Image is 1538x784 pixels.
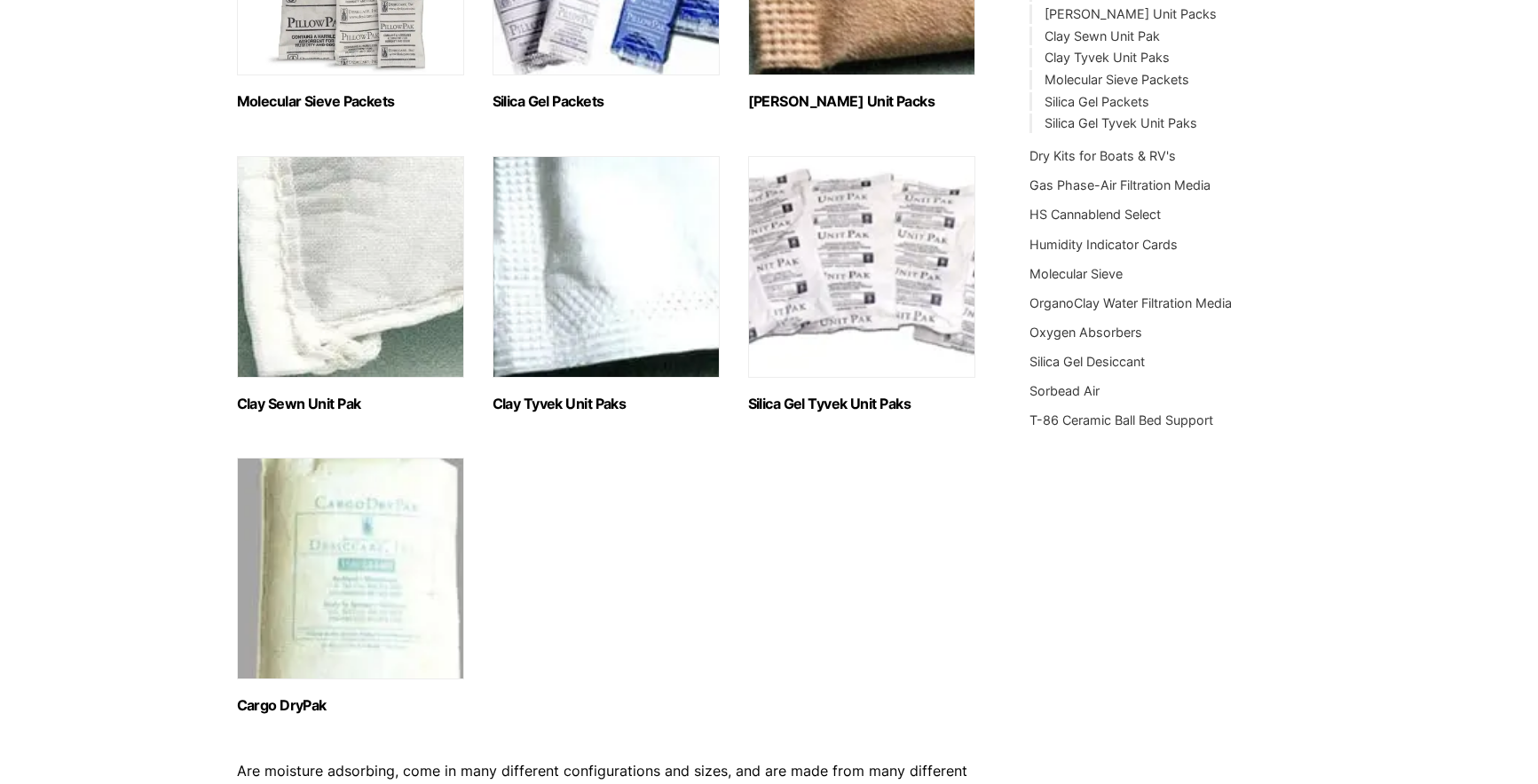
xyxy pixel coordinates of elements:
[1029,325,1142,340] a: Oxygen Absorbers
[1029,354,1145,369] a: Silica Gel Desiccant
[493,156,720,412] a: Visit product category Clay Tyvek Unit Paks
[237,93,464,110] h2: Molecular Sieve Packets
[748,396,975,412] h2: Silica Gel Tyvek Unit Paks
[748,93,975,110] h2: [PERSON_NAME] Unit Packs
[1045,28,1160,43] a: Clay Sewn Unit Pak
[1029,266,1123,281] a: Molecular Sieve
[1029,383,1100,398] a: Sorbead Air
[237,458,464,679] img: Cargo DryPak
[237,396,464,412] h2: Clay Sewn Unit Pak
[1029,207,1161,222] a: HS Cannablend Select
[1045,94,1149,109] a: Silica Gel Packets
[1029,148,1176,163] a: Dry Kits for Boats & RV's
[493,156,720,378] img: Clay Tyvek Unit Paks
[493,396,720,412] h2: Clay Tyvek Unit Paks
[237,156,464,378] img: Clay Sewn Unit Pak
[1029,237,1178,252] a: Humidity Indicator Cards
[237,458,464,714] a: Visit product category Cargo DryPak
[493,93,720,110] h2: Silica Gel Packets
[748,156,975,378] img: Silica Gel Tyvek Unit Paks
[1029,177,1211,192] a: Gas Phase-Air Filtration Media
[1045,6,1217,21] a: [PERSON_NAME] Unit Packs
[1029,295,1232,310] a: OrganoClay Water Filtration Media
[1045,50,1170,65] a: Clay Tyvek Unit Paks
[237,697,464,714] h2: Cargo DryPak
[1045,72,1189,87] a: Molecular Sieve Packets
[748,156,975,412] a: Visit product category Silica Gel Tyvek Unit Paks
[1045,115,1197,130] a: Silica Gel Tyvek Unit Paks
[1029,412,1213,427] a: T-86 Ceramic Ball Bed Support
[237,156,464,412] a: Visit product category Clay Sewn Unit Pak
